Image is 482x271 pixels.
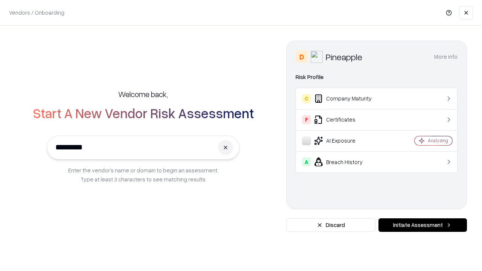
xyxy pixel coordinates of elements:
[68,166,218,184] p: Enter the vendor’s name or domain to begin an assessment. Type at least 3 characters to see match...
[302,94,392,103] div: Company Maturity
[296,73,458,82] div: Risk Profile
[9,9,64,17] p: Vendors / Onboarding
[428,137,448,144] div: Analyzing
[302,157,311,166] div: A
[326,51,362,63] div: Pineapple
[286,218,375,232] button: Discard
[302,94,311,103] div: C
[302,157,392,166] div: Breach History
[302,115,311,124] div: F
[302,115,392,124] div: Certificates
[118,89,168,99] h5: Welcome back,
[33,105,254,120] h2: Start A New Vendor Risk Assessment
[311,51,323,63] img: Pineapple
[378,218,467,232] button: Initiate Assessment
[434,50,458,64] button: More info
[296,51,308,63] div: D
[302,136,392,145] div: AI Exposure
